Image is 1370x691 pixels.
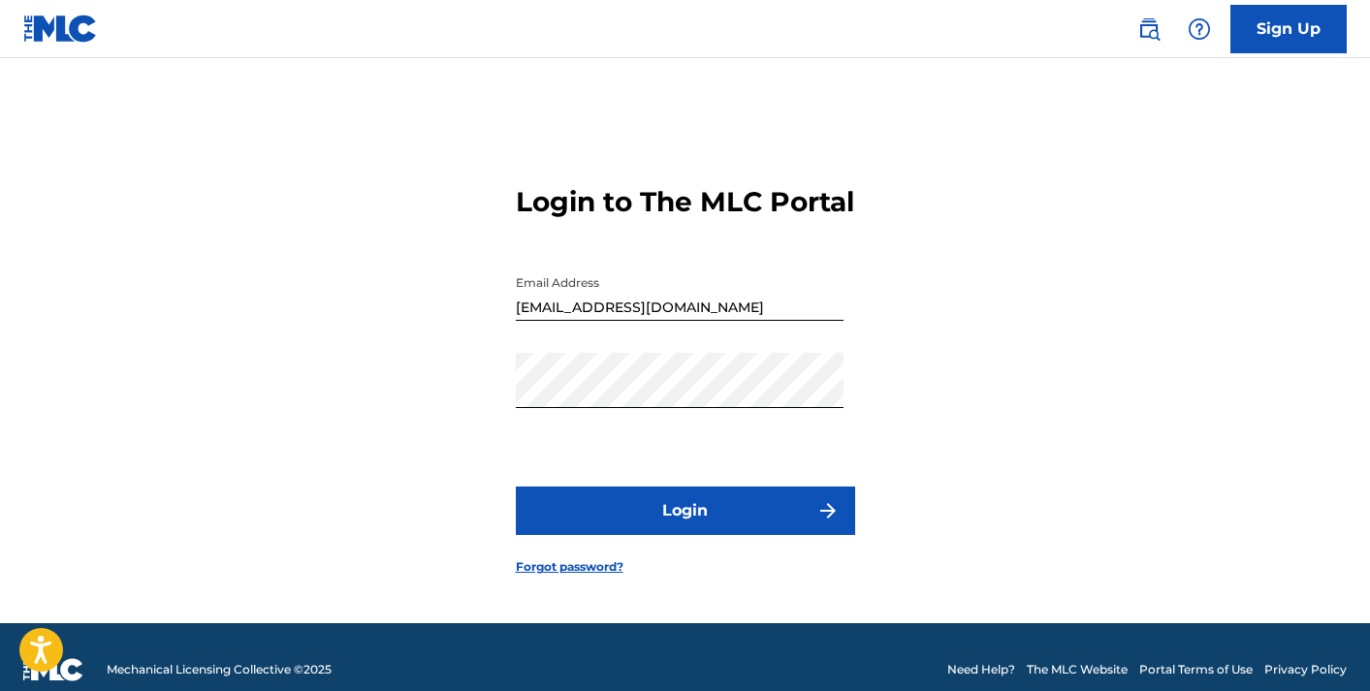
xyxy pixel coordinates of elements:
h3: Login to The MLC Portal [516,185,854,219]
img: f7272a7cc735f4ea7f67.svg [816,499,840,522]
img: help [1188,17,1211,41]
img: MLC Logo [23,15,98,43]
a: The MLC Website [1027,661,1128,678]
a: Portal Terms of Use [1139,661,1253,678]
span: Mechanical Licensing Collective © 2025 [107,661,332,678]
a: Need Help? [947,661,1015,678]
img: search [1137,17,1161,41]
img: logo [23,658,83,681]
a: Sign Up [1230,5,1347,53]
iframe: Chat Widget [1273,598,1370,691]
a: Public Search [1130,10,1168,48]
a: Forgot password? [516,558,623,576]
button: Login [516,487,855,535]
div: Help [1180,10,1219,48]
a: Privacy Policy [1264,661,1347,678]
